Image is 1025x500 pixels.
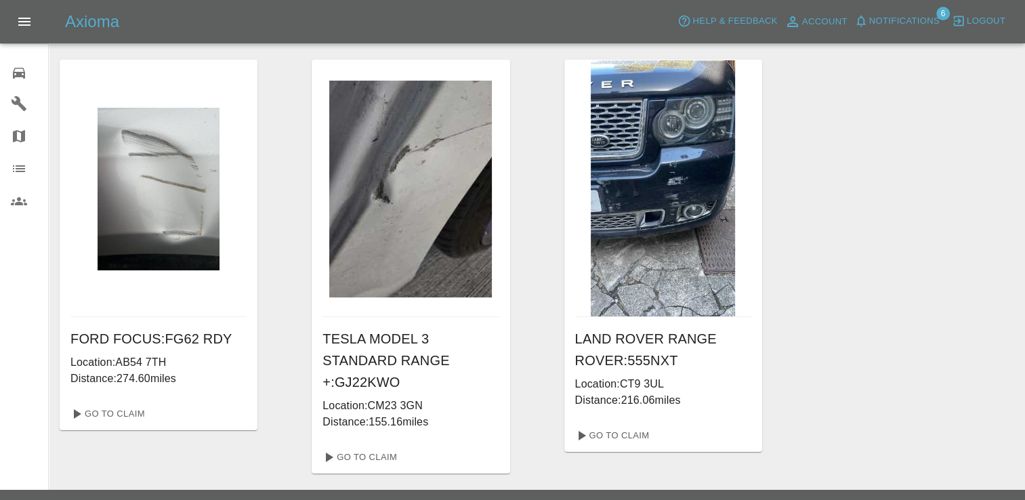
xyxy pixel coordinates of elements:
a: Go To Claim [570,425,653,446]
button: Notifications [851,11,943,32]
a: Account [781,11,851,33]
button: Logout [948,11,1009,32]
h6: FORD FOCUS : FG62 RDY [70,328,247,350]
p: Location: AB54 7TH [70,354,247,371]
span: Notifications [869,14,940,29]
p: Distance: 216.06 miles [575,392,751,409]
p: Distance: 155.16 miles [322,414,499,430]
h6: TESLA MODEL 3 STANDARD RANGE + : GJ22KWO [322,328,499,393]
p: Location: CT9 3UL [575,376,751,392]
a: Go To Claim [65,403,148,425]
span: 6 [936,7,950,20]
p: Distance: 274.60 miles [70,371,247,387]
p: Location: CM23 3GN [322,398,499,414]
button: Open drawer [8,5,41,38]
h6: LAND ROVER RANGE ROVER : 555NXT [575,328,751,371]
span: Account [802,14,848,30]
span: Help & Feedback [692,14,777,29]
a: Go To Claim [317,446,400,468]
span: Logout [967,14,1005,29]
button: Help & Feedback [674,11,780,32]
h5: Axioma [65,11,119,33]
